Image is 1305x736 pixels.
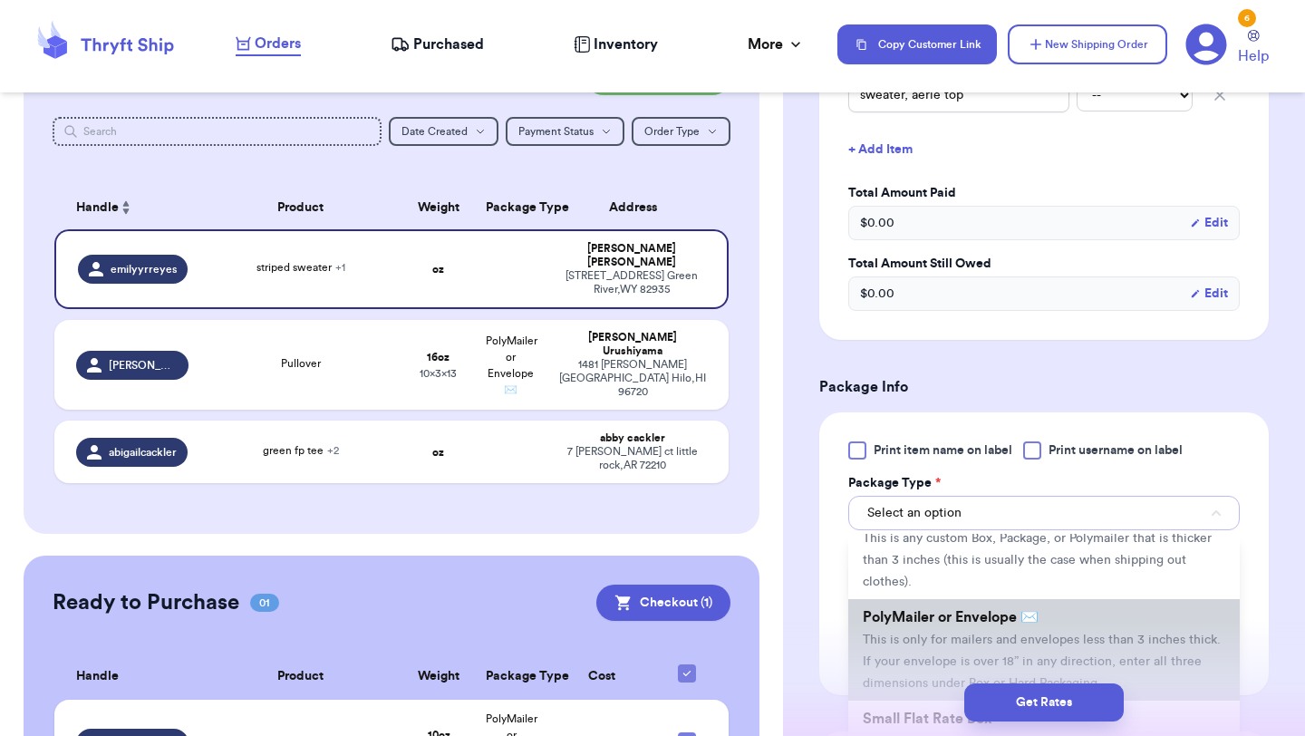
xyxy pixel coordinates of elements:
th: Package Type [475,186,547,229]
a: Help [1238,30,1269,67]
span: striped sweater [256,262,345,273]
span: Print username on label [1049,441,1183,460]
div: abby cackler [558,431,707,445]
th: Product [199,654,402,700]
div: [PERSON_NAME] Urushiyama [558,331,707,358]
span: green fp tee [263,445,339,456]
span: PolyMailer or Envelope ✉️ [486,335,537,395]
button: Date Created [389,117,498,146]
span: $ 0.00 [860,285,894,303]
label: Total Amount Still Owed [848,255,1240,273]
span: + 2 [327,445,339,456]
button: Checkout (1) [596,585,730,621]
div: [PERSON_NAME] [PERSON_NAME] [558,242,705,269]
th: Address [547,186,729,229]
th: Cost [547,654,656,700]
div: 7 [PERSON_NAME] ct little rock , AR 72210 [558,445,707,472]
span: [PERSON_NAME].hi [109,358,178,373]
button: Payment Status [506,117,624,146]
label: Total Amount Paid [848,184,1240,202]
span: Date Created [401,126,468,137]
button: Edit [1190,285,1228,303]
a: Orders [236,33,301,56]
span: Handle [76,667,119,686]
span: 10 x 3 x 13 [420,368,457,379]
button: New Shipping Order [1008,24,1167,64]
span: Handle [76,199,119,218]
button: Order Type [632,117,730,146]
div: More [748,34,805,55]
button: Copy Customer Link [837,24,997,64]
span: Payment Status [518,126,594,137]
button: Edit [1190,214,1228,232]
span: emilyyrreyes [111,262,177,276]
div: 1481 [PERSON_NAME][GEOGRAPHIC_DATA] Hilo , HI 96720 [558,358,707,399]
button: Sort ascending [119,197,133,218]
span: PolyMailer or Envelope ✉️ [863,610,1039,625]
span: 01 [250,594,279,612]
span: Select an option [867,504,962,522]
th: Weight [402,654,475,700]
a: Inventory [574,34,658,55]
span: Help [1238,45,1269,67]
span: + 1 [335,262,345,273]
strong: oz [432,264,444,275]
th: Package Type [475,654,547,700]
h2: Ready to Purchase [53,588,239,617]
span: abigailcackler [109,445,177,460]
div: [STREET_ADDRESS] Green River , WY 82935 [558,269,705,296]
span: Pullover [281,358,321,369]
a: Purchased [391,34,484,55]
span: $ 0.00 [860,214,894,232]
th: Product [199,186,402,229]
span: Inventory [594,34,658,55]
button: Get Rates [964,683,1124,721]
input: Search [53,117,382,146]
a: 6 [1185,24,1227,65]
strong: oz [432,447,444,458]
span: Order Type [644,126,700,137]
button: + Add Item [841,130,1247,169]
span: Orders [255,33,301,54]
span: Print item name on label [874,441,1012,460]
h3: Package Info [819,376,1269,398]
span: This is only for mailers and envelopes less than 3 inches thick. If your envelope is over 18” in ... [863,634,1221,690]
button: Select an option [848,496,1240,530]
div: 6 [1238,9,1256,27]
strong: 16 oz [427,352,449,363]
span: This is any custom Box, Package, or Polymailer that is thicker than 3 inches (this is usually the... [863,532,1212,588]
th: Weight [402,186,475,229]
span: Purchased [413,34,484,55]
label: Package Type [848,474,941,492]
